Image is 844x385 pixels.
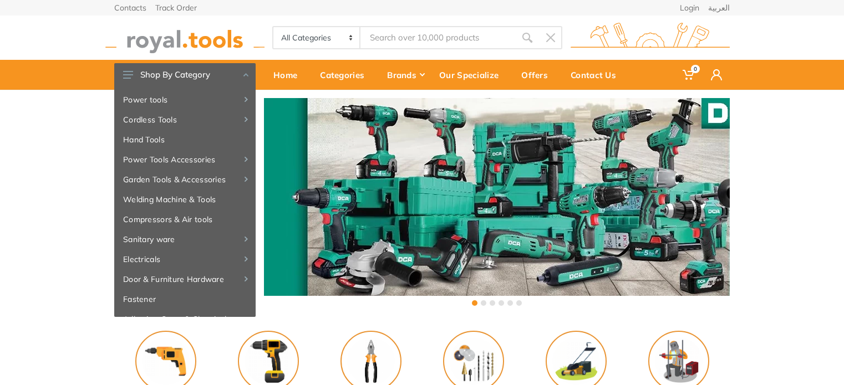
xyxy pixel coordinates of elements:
a: Categories [312,60,379,90]
a: Home [266,60,312,90]
a: Welding Machine & Tools [114,189,256,209]
div: Offers [513,63,563,86]
a: Compressors & Air tools [114,209,256,229]
a: Hand Tools [114,130,256,150]
a: Contacts [114,4,146,12]
a: Power tools [114,90,256,110]
select: Category [273,27,360,48]
a: Track Order [155,4,197,12]
a: Our Specialize [431,60,513,90]
a: Door & Furniture Hardware [114,269,256,289]
a: Adhesive, Spray & Chemical [114,309,256,329]
img: royal.tools Logo [105,23,265,53]
a: Cordless Tools [114,110,256,130]
input: Site search [360,26,516,49]
a: العربية [708,4,730,12]
img: royal.tools Logo [571,23,730,53]
div: Home [266,63,312,86]
div: Contact Us [563,63,631,86]
div: Categories [312,63,379,86]
a: Electricals [114,249,256,269]
a: Login [680,4,699,12]
a: Offers [513,60,563,90]
div: Brands [379,63,431,86]
div: Our Specialize [431,63,513,86]
a: Sanitary ware [114,229,256,249]
a: 0 [675,60,703,90]
a: Power Tools Accessories [114,150,256,170]
a: Garden Tools & Accessories [114,170,256,189]
a: Contact Us [563,60,631,90]
a: Fastener [114,289,256,309]
span: 0 [691,65,700,73]
button: Shop By Category [114,63,256,86]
